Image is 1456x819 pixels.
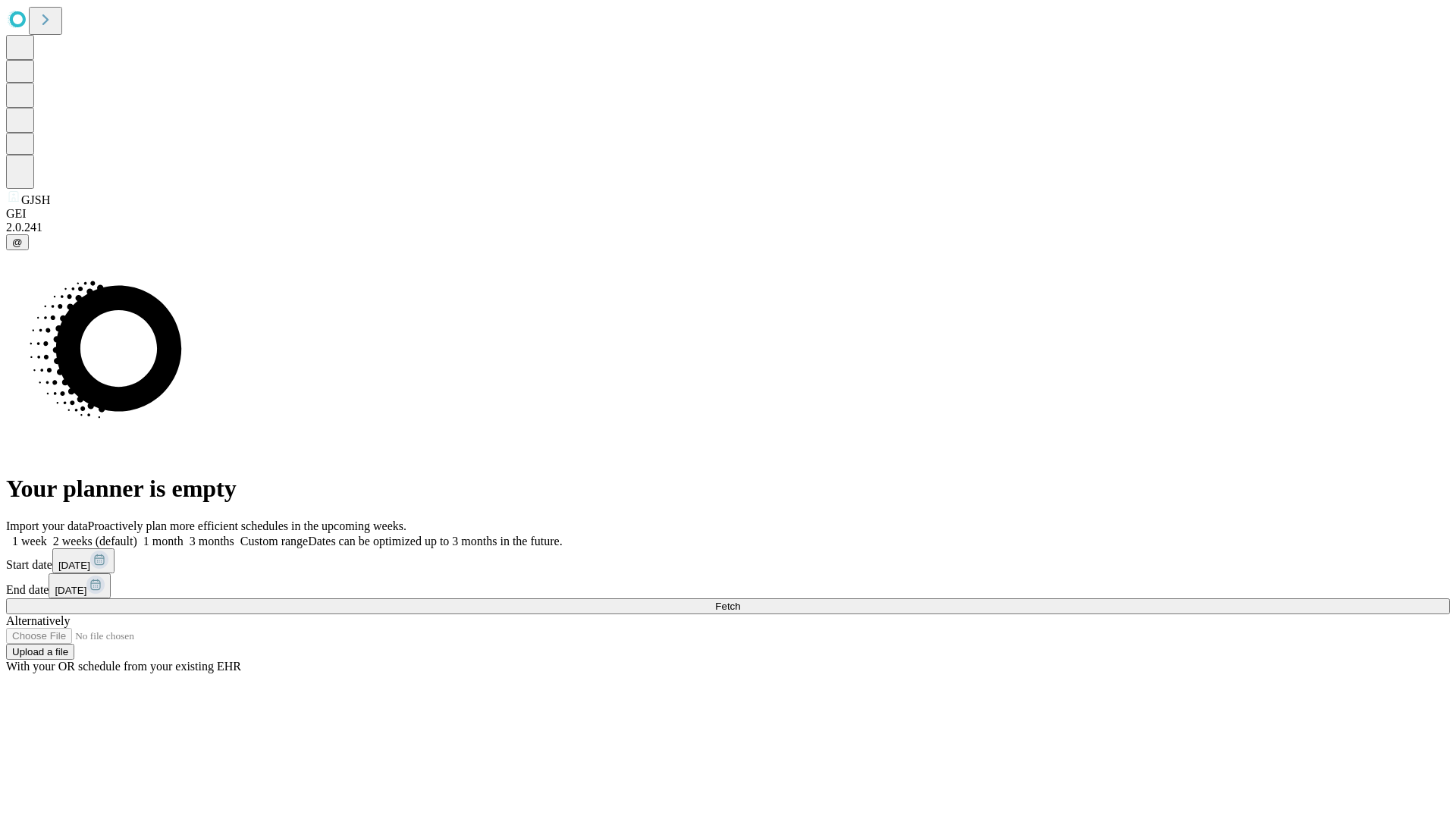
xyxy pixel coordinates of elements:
div: Start date [6,548,1450,573]
span: 1 month [143,535,184,548]
div: End date [6,573,1450,598]
button: [DATE] [49,573,111,598]
span: @ [12,237,23,248]
span: Dates can be optimized up to 3 months in the future. [308,535,562,548]
span: [DATE] [55,585,86,596]
span: 3 months [190,535,234,548]
span: 2 weeks (default) [53,535,137,548]
span: Custom range [240,535,308,548]
span: Import your data [6,519,88,532]
div: 2.0.241 [6,221,1450,234]
button: @ [6,234,29,250]
h1: Your planner is empty [6,475,1450,503]
div: GEI [6,207,1450,221]
span: Alternatively [6,614,70,627]
span: GJSH [21,193,50,206]
button: [DATE] [52,548,115,573]
span: 1 week [12,535,47,548]
button: Upload a file [6,644,74,660]
span: Proactively plan more efficient schedules in the upcoming weeks. [88,519,406,532]
span: With your OR schedule from your existing EHR [6,660,241,673]
span: Fetch [715,601,740,612]
button: Fetch [6,598,1450,614]
span: [DATE] [58,560,90,571]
